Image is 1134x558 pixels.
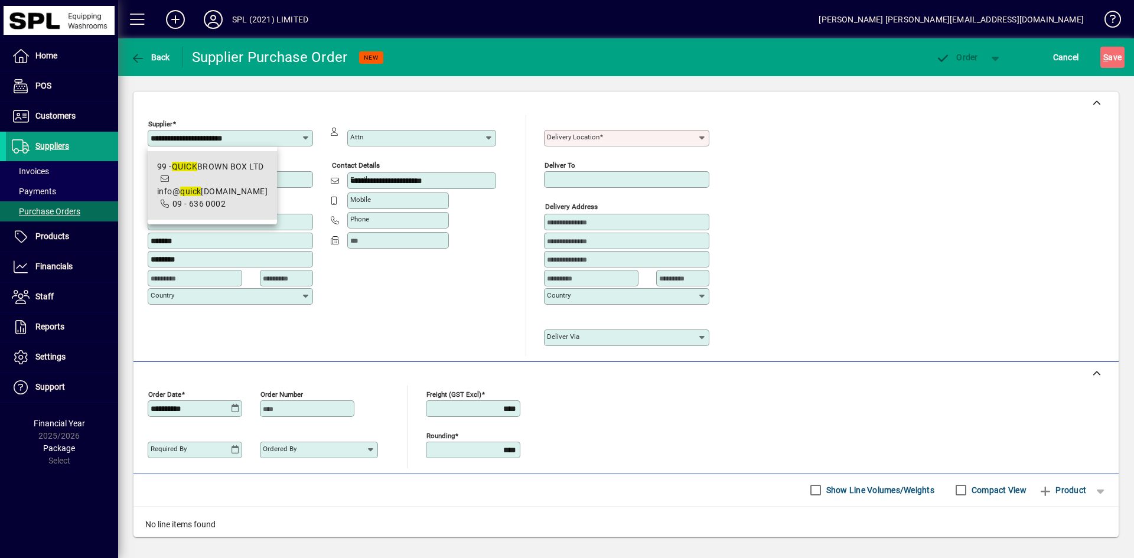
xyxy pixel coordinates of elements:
mat-label: Order number [260,390,303,398]
span: Staff [35,292,54,301]
span: NEW [364,54,379,61]
div: SPL (2021) LIMITED [232,10,308,29]
div: Supplier Purchase Order [192,48,348,67]
span: 09 - 636 0002 [172,199,226,208]
span: Cancel [1053,48,1079,67]
mat-label: Freight (GST excl) [426,390,481,398]
mat-label: Phone [350,215,369,223]
span: Home [35,51,57,60]
span: Support [35,382,65,391]
label: Show Line Volumes/Weights [824,484,934,496]
a: Products [6,222,118,252]
button: Add [157,9,194,30]
span: Suppliers [35,141,69,151]
mat-label: Country [151,291,174,299]
a: Purchase Orders [6,201,118,221]
mat-label: Required by [151,445,187,453]
div: No line items found [133,507,1119,543]
a: Settings [6,342,118,372]
em: QUICK [172,162,197,171]
mat-label: Email [350,175,367,184]
a: Reports [6,312,118,342]
div: 99 - BROWN BOX LTD [157,161,268,173]
a: POS [6,71,118,101]
a: Payments [6,181,118,201]
mat-label: Rounding [426,431,455,439]
app-page-header-button: Back [118,47,183,68]
a: Support [6,373,118,402]
span: Invoices [12,167,49,176]
mat-option: 99 - QUICK BROWN BOX LTD [148,151,277,220]
button: Save [1100,47,1125,68]
mat-label: Mobile [350,195,371,204]
mat-label: Deliver To [545,161,575,169]
a: Home [6,41,118,71]
a: Staff [6,282,118,312]
span: Settings [35,352,66,361]
mat-label: Delivery Location [547,133,599,141]
a: Customers [6,102,118,131]
mat-label: Ordered by [263,445,296,453]
button: Cancel [1050,47,1082,68]
label: Compact View [969,484,1027,496]
span: Package [43,443,75,453]
span: Financial Year [34,419,85,428]
em: quick [180,187,201,196]
a: Financials [6,252,118,282]
a: Knowledge Base [1096,2,1119,41]
mat-label: Attn [350,133,363,141]
span: Products [35,231,69,241]
span: S [1103,53,1108,62]
span: ave [1103,48,1122,67]
span: Customers [35,111,76,120]
span: Purchase Orders [12,207,80,216]
mat-label: Deliver via [547,332,579,341]
span: info@ [DOMAIN_NAME] [157,187,268,196]
mat-label: Order date [148,390,181,398]
span: POS [35,81,51,90]
a: Invoices [6,161,118,181]
span: Order [936,53,978,62]
span: Payments [12,187,56,196]
span: Reports [35,322,64,331]
mat-label: Country [547,291,571,299]
div: [PERSON_NAME] [PERSON_NAME][EMAIL_ADDRESS][DOMAIN_NAME] [819,10,1084,29]
button: Back [128,47,173,68]
span: Back [131,53,170,62]
span: Financials [35,262,73,271]
button: Order [930,47,984,68]
mat-label: Supplier [148,120,172,128]
button: Profile [194,9,232,30]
